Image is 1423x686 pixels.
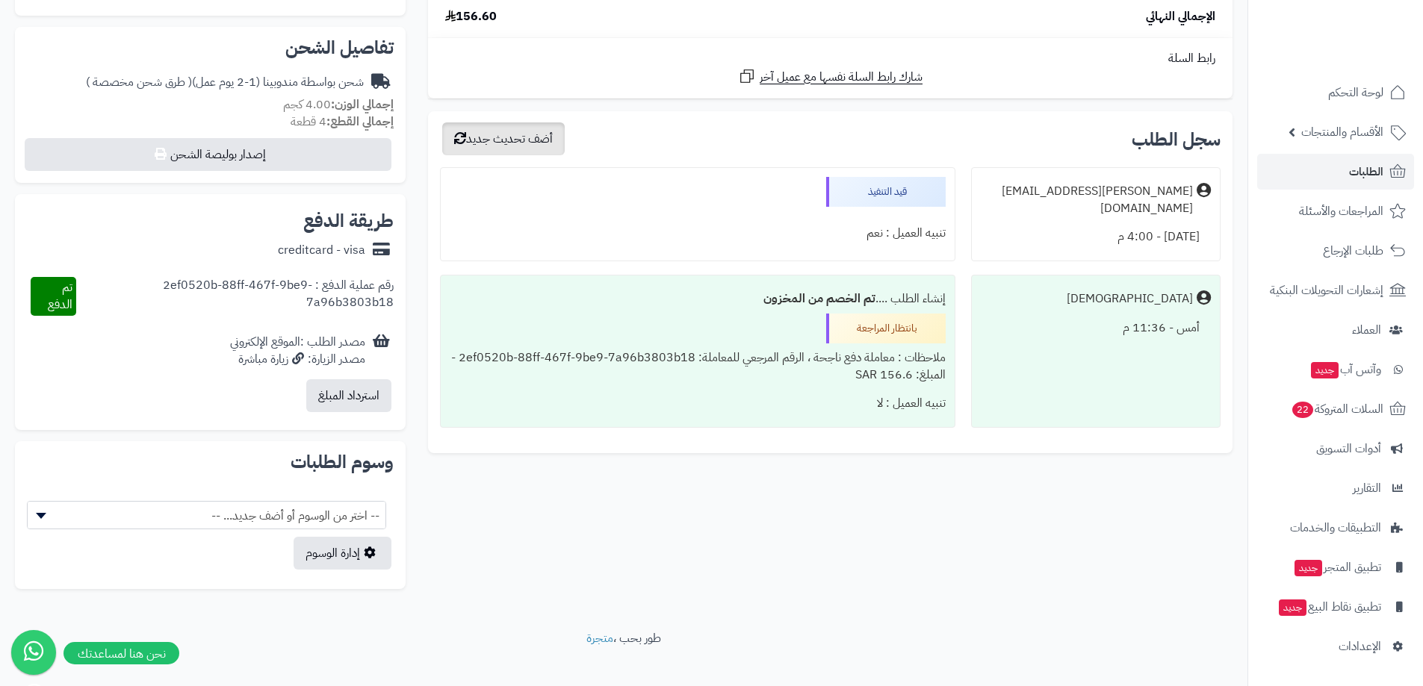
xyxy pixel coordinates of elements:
[826,314,946,343] div: بانتظار المراجعة
[1299,201,1383,222] span: المراجعات والأسئلة
[278,242,365,259] div: creditcard - visa
[1328,82,1383,103] span: لوحة التحكم
[283,96,394,113] small: 4.00 كجم
[306,379,391,412] button: استرداد المبلغ
[1257,75,1414,110] a: لوحة التحكم
[86,74,364,91] div: شحن بواسطة مندوبينا (1-2 يوم عمل)
[230,351,365,368] div: مصدر الزيارة: زيارة مباشرة
[25,138,391,171] button: إصدار بوليصة الشحن
[1293,557,1381,578] span: تطبيق المتجر
[1277,596,1381,617] span: تطبيق نقاط البيع
[27,39,394,57] h2: تفاصيل الشحن
[303,212,394,230] h2: طريقة الدفع
[434,50,1227,67] div: رابط السلة
[86,73,192,91] span: ( طرق شحن مخصصة )
[48,278,72,314] span: تم الدفع
[1295,560,1322,576] span: جديد
[1323,240,1383,261] span: طلبات الإرجاع
[1292,402,1313,418] span: 22
[1257,272,1414,308] a: إشعارات التحويلات البنكية
[1257,391,1414,427] a: السلات المتروكة22
[1279,599,1306,616] span: جديد
[230,334,365,368] div: مصدر الطلب :الموقع الإلكتروني
[826,177,946,207] div: قيد التنفيذ
[1311,362,1339,378] span: جديد
[1257,193,1414,229] a: المراجعات والأسئلة
[445,8,497,25] span: 156.60
[981,314,1211,343] div: أمس - 11:36 م
[1257,233,1414,269] a: طلبات الإرجاع
[1146,8,1215,25] span: الإجمالي النهائي
[326,113,394,131] strong: إجمالي القطع:
[586,629,613,647] a: متجرة
[1309,359,1381,380] span: وآتس آب
[1301,122,1383,143] span: الأقسام والمنتجات
[450,284,945,314] div: إنشاء الطلب ....
[442,122,565,155] button: أضف تحديث جديد
[760,69,923,86] span: شارك رابط السلة نفسها مع عميل آخر
[27,453,394,471] h2: وسوم الطلبات
[1270,280,1383,301] span: إشعارات التحويلات البنكية
[738,67,923,86] a: شارك رابط السلة نفسها مع عميل آخر
[1257,589,1414,625] a: تطبيق نقاط البيعجديد
[1067,290,1193,308] div: [DEMOGRAPHIC_DATA]
[981,222,1211,252] div: [DATE] - 4:00 م
[1257,154,1414,190] a: الطلبات
[1257,510,1414,546] a: التطبيقات والخدمات
[1257,549,1414,585] a: تطبيق المتجرجديد
[1291,399,1383,420] span: السلات المتروكة
[1349,161,1383,182] span: الطلبات
[1132,131,1221,149] h3: سجل الطلب
[76,277,394,316] div: رقم عملية الدفع : 2ef0520b-88ff-467f-9be9-7a96b3803b18
[1353,478,1381,499] span: التقارير
[1257,352,1414,387] a: وآتس آبجديد
[27,501,386,529] span: -- اختر من الوسوم أو أضف جديد... --
[450,219,945,248] div: تنبيه العميل : نعم
[1257,629,1414,664] a: الإعدادات
[450,389,945,418] div: تنبيه العميل : لا
[1321,42,1409,73] img: logo-2.png
[291,113,394,131] small: 4 قطعة
[1257,431,1414,467] a: أدوات التسويق
[28,502,385,530] span: -- اختر من الوسوم أو أضف جديد... --
[1316,438,1381,459] span: أدوات التسويق
[294,537,391,570] a: إدارة الوسوم
[1352,319,1381,340] span: العملاء
[981,183,1193,217] div: [PERSON_NAME][EMAIL_ADDRESS][DOMAIN_NAME]
[450,343,945,390] div: ملاحظات : معاملة دفع ناجحة ، الرقم المرجعي للمعاملة: 2ef0520b-88ff-467f-9be9-7a96b3803b18 - المبل...
[763,290,875,308] b: تم الخصم من المخزون
[1257,312,1414,348] a: العملاء
[331,96,394,113] strong: إجمالي الوزن:
[1257,470,1414,506] a: التقارير
[1339,636,1381,657] span: الإعدادات
[1290,517,1381,538] span: التطبيقات والخدمات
